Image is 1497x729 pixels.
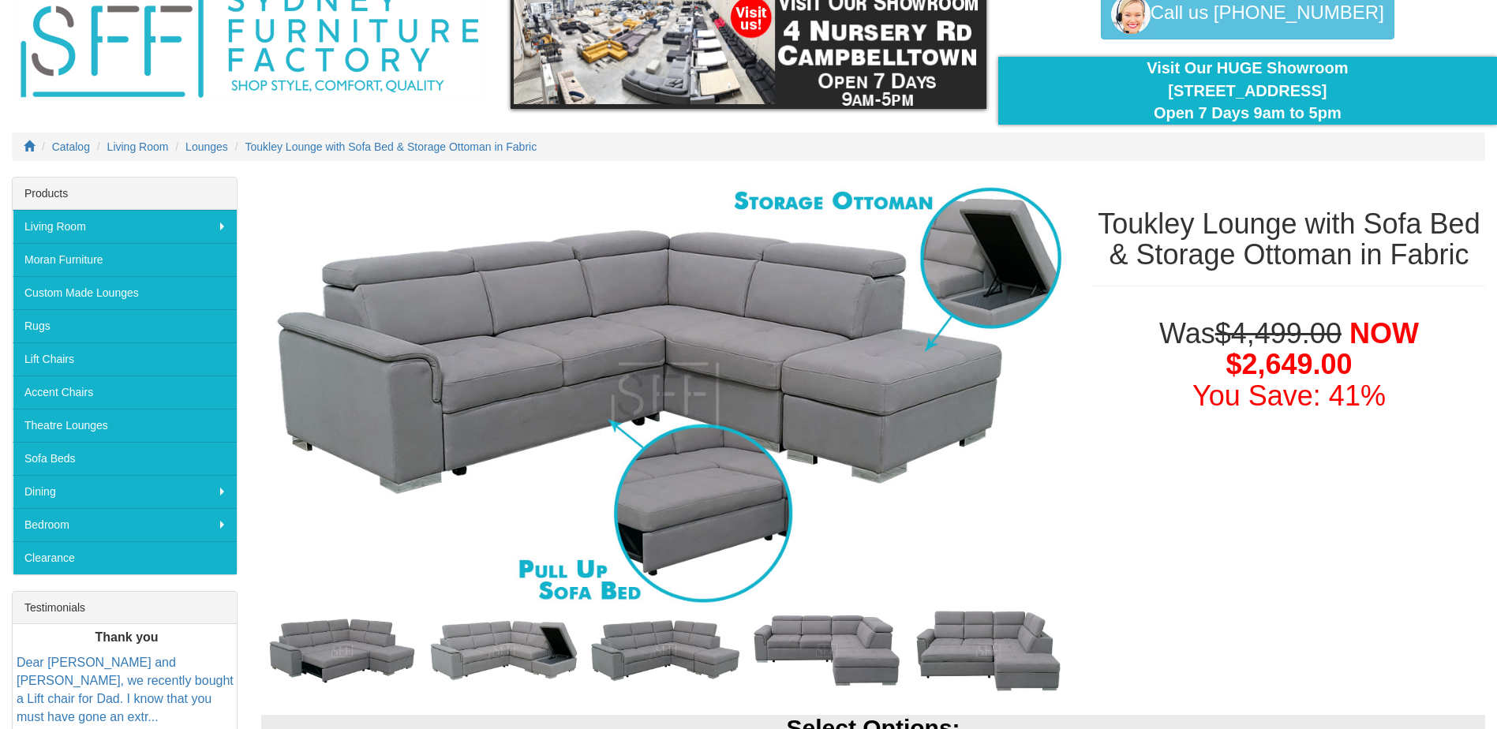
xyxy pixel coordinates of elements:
a: Rugs [13,309,237,342]
a: Bedroom [13,508,237,541]
a: Accent Chairs [13,376,237,409]
a: Lift Chairs [13,342,237,376]
a: Living Room [13,210,237,243]
b: Thank you [95,630,159,644]
a: Clearance [13,541,237,574]
a: Catalog [52,140,90,153]
a: Dining [13,475,237,508]
a: Custom Made Lounges [13,276,237,309]
div: Visit Our HUGE Showroom [STREET_ADDRESS] Open 7 Days 9am to 5pm [1010,57,1485,125]
a: Dear [PERSON_NAME] and [PERSON_NAME], we recently bought a Lift chair for Dad. I know that you mu... [17,656,234,724]
div: Testimonials [13,592,237,624]
a: Sofa Beds [13,442,237,475]
a: Living Room [107,140,169,153]
div: Products [13,178,237,210]
a: Lounges [185,140,228,153]
del: $4,499.00 [1215,317,1342,350]
a: Toukley Lounge with Sofa Bed & Storage Ottoman in Fabric [245,140,537,153]
span: NOW $2,649.00 [1226,317,1418,381]
font: You Save: 41% [1192,379,1386,412]
a: Theatre Lounges [13,409,237,442]
h1: Was [1093,318,1485,412]
a: Moran Furniture [13,243,237,276]
h1: Toukley Lounge with Sofa Bed & Storage Ottoman in Fabric [1093,208,1485,271]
